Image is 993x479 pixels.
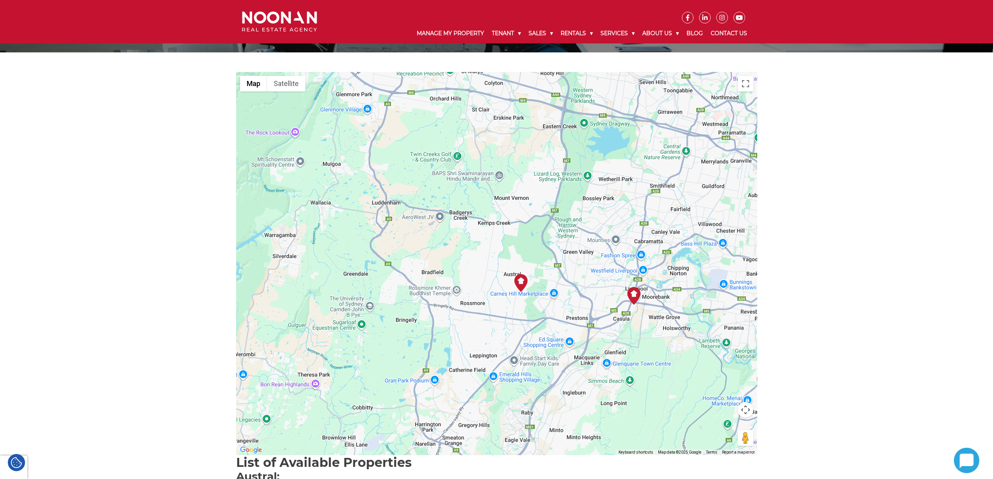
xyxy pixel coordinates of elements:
a: Manage My Property [413,23,488,43]
button: Show street map [240,76,267,91]
a: Report a map error [722,450,755,454]
a: Tenant [488,23,525,43]
h1: List of Available Properties [236,455,757,470]
button: Toggle fullscreen view [738,76,753,91]
button: Map camera controls [738,402,753,418]
a: Terms (opens in new tab) [706,450,717,454]
button: Show satellite imagery [267,76,305,91]
div: 12 Flood Ave Austral [512,274,530,292]
a: Sales [525,23,557,43]
button: Keyboard shortcuts [618,450,653,455]
button: Drag Pegman onto the map to open Street View [738,430,753,446]
a: Rentals [557,23,597,43]
img: Google [238,445,264,455]
span: Map data ©2025 Google [658,450,701,454]
img: Noonan Real Estate Agency [242,11,317,32]
a: About Us [638,23,683,43]
div: 4 Hoxton Park Road Liverpool [625,287,643,305]
div: Cookie Settings [8,454,25,471]
a: Contact Us [707,23,751,43]
a: Open this area in Google Maps (opens a new window) [238,445,264,455]
a: Services [597,23,638,43]
a: Blog [683,23,707,43]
